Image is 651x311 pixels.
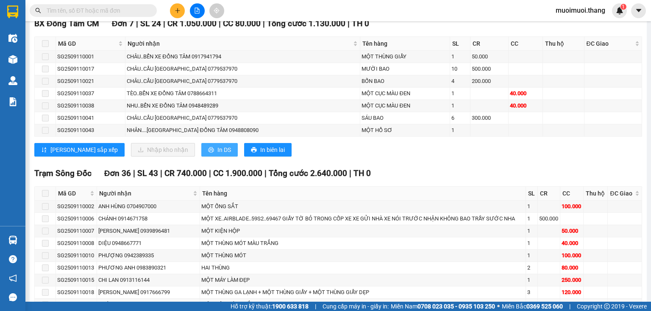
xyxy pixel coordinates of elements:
[127,65,359,73] div: CHÂU..CẦU [GEOGRAPHIC_DATA] 0779537970
[251,147,257,154] span: printer
[140,19,161,28] span: SL 24
[57,114,124,122] div: SG2509110041
[57,276,95,284] div: SG2509110015
[56,63,125,75] td: SG2509110017
[57,202,95,211] div: SG2509110002
[56,213,97,225] td: SG2509110006
[56,274,97,286] td: SG2509110015
[562,251,582,260] div: 100.000
[58,39,117,48] span: Mã GD
[539,215,559,223] div: 500.000
[622,4,625,10] span: 1
[527,202,536,211] div: 1
[264,168,267,178] span: |
[587,39,633,48] span: ĐC Giao
[527,288,536,297] div: 3
[527,264,536,272] div: 2
[209,168,211,178] span: |
[208,147,214,154] span: printer
[362,114,448,122] div: SÁU BAO
[41,147,47,154] span: sort-ascending
[175,8,181,14] span: plus
[635,7,643,14] span: caret-down
[56,299,97,311] td: SG2509110019
[527,239,536,248] div: 1
[451,65,468,73] div: 10
[209,3,224,18] button: aim
[201,276,524,284] div: MỘT MÁY LÀM ĐẸP
[127,77,359,85] div: CHÂU..CẦU [GEOGRAPHIC_DATA] 0779537970
[98,202,198,211] div: ANH HÙNG 0704907000
[526,187,538,201] th: SL
[584,187,608,201] th: Thu hộ
[127,114,359,122] div: CHÂU..CẦU [GEOGRAPHIC_DATA] 0779537970
[9,293,17,301] span: message
[127,102,359,110] div: NHU..BẾN XE ĐỒNG TÂM 0948489289
[451,102,468,110] div: 1
[562,276,582,284] div: 250.000
[9,255,17,263] span: question-circle
[527,276,536,284] div: 1
[200,187,526,201] th: Tên hàng
[450,37,470,51] th: SL
[127,126,359,135] div: NHÂN....[GEOGRAPHIC_DATA] ĐỒNG TÂM 0948808090
[470,37,509,51] th: CR
[604,303,610,309] span: copyright
[244,143,292,157] button: printerIn biên lai
[136,19,138,28] span: |
[560,187,584,201] th: CC
[190,3,205,18] button: file-add
[267,19,345,28] span: Tổng cước 1.130.000
[620,4,626,10] sup: 1
[98,251,198,260] div: PHƯỢNG 0942389335
[34,168,92,178] span: Trạm Sông Đốc
[34,19,99,28] span: BX Đồng Tâm CM
[362,77,448,85] div: BỐN BAO
[527,251,536,260] div: 1
[131,143,195,157] button: downloadNhập kho nhận
[538,187,561,201] th: CR
[362,65,448,73] div: MƯỜI BAO
[35,8,41,14] span: search
[315,302,316,311] span: |
[167,19,217,28] span: CR 1.050.000
[502,302,563,311] span: Miền Bắc
[57,215,95,223] div: SG2509110006
[263,19,265,28] span: |
[99,189,191,198] span: Người nhận
[562,288,582,297] div: 120.000
[127,52,359,61] div: CHÂU..BẾN XE ĐỒNG TÂM 0917941794
[7,6,18,18] img: logo-vxr
[57,52,124,61] div: SG2509110001
[362,102,448,110] div: MỘT CỤC MÀU ĐEN
[562,227,582,235] div: 50.000
[510,102,541,110] div: 40.000
[57,251,95,260] div: SG2509110010
[527,215,536,223] div: 1
[562,202,582,211] div: 100.000
[133,168,135,178] span: |
[8,76,17,85] img: warehouse-icon
[56,75,125,88] td: SG2509110021
[360,37,450,51] th: Tên hàng
[56,237,97,250] td: SG2509110008
[201,227,524,235] div: MỘT KIỆN HỘP
[260,145,285,154] span: In biên lai
[56,201,97,213] td: SG2509110002
[56,286,97,299] td: SG2509110018
[57,77,124,85] div: SG2509110021
[472,52,507,61] div: 50.000
[362,52,448,61] div: MỘT THÙNG GIẤY
[497,305,500,308] span: ⚪️
[562,239,582,248] div: 40.000
[57,65,124,73] div: SG2509110017
[272,303,309,310] strong: 1900 633 818
[269,168,347,178] span: Tổng cước 2.640.000
[57,239,95,248] div: SG2509110008
[104,168,131,178] span: Đơn 36
[549,5,612,16] span: muoimuoi.thang
[417,303,495,310] strong: 0708 023 035 - 0935 103 250
[451,52,468,61] div: 1
[56,88,125,100] td: SG2509110037
[451,77,468,85] div: 4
